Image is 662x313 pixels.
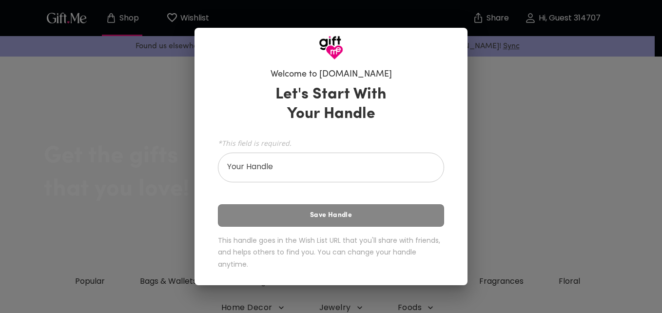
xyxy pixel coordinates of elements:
[271,69,392,80] h6: Welcome to [DOMAIN_NAME]
[263,85,399,124] h3: Let's Start With Your Handle
[218,155,433,182] input: Your Handle
[218,138,444,148] span: *This field is required.
[319,36,343,60] img: GiftMe Logo
[218,235,444,271] h6: This handle goes in the Wish List URL that you'll share with friends, and helps others to find yo...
